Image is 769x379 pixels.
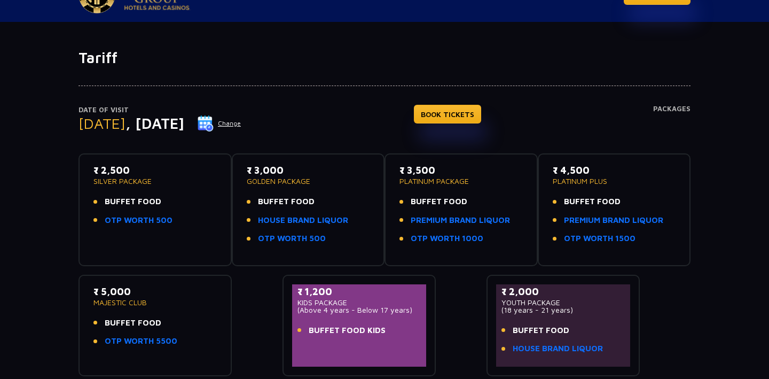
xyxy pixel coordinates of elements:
a: OTP WORTH 1000 [411,233,483,245]
a: HOUSE BRAND LIQUOR [258,214,348,227]
p: ₹ 5,000 [93,284,217,299]
p: MAJESTIC CLUB [93,299,217,306]
span: BUFFET FOOD KIDS [309,324,386,337]
p: (Above 4 years - Below 17 years) [297,306,421,314]
span: BUFFET FOOD [411,196,467,208]
p: KIDS PACKAGE [297,299,421,306]
p: PLATINUM PLUS [553,177,676,185]
span: BUFFET FOOD [564,196,621,208]
p: (18 years - 21 years) [501,306,625,314]
span: , [DATE] [125,114,184,132]
p: ₹ 2,500 [93,163,217,177]
span: BUFFET FOOD [105,317,161,329]
a: OTP WORTH 5500 [105,335,177,347]
p: ₹ 3,500 [399,163,523,177]
p: YOUTH PACKAGE [501,299,625,306]
p: PLATINUM PACKAGE [399,177,523,185]
span: [DATE] [79,114,125,132]
a: OTP WORTH 1500 [564,233,635,245]
a: PREMIUM BRAND LIQUOR [411,214,510,227]
p: ₹ 4,500 [553,163,676,177]
p: SILVER PACKAGE [93,177,217,185]
a: HOUSE BRAND LIQUOR [513,343,603,355]
a: BOOK TICKETS [414,105,481,123]
p: ₹ 2,000 [501,284,625,299]
p: Date of Visit [79,105,241,115]
a: OTP WORTH 500 [105,214,172,227]
h1: Tariff [79,49,690,67]
button: Change [197,115,241,132]
a: PREMIUM BRAND LIQUOR [564,214,663,227]
p: GOLDEN PACKAGE [247,177,370,185]
span: BUFFET FOOD [258,196,315,208]
span: BUFFET FOOD [105,196,161,208]
p: ₹ 3,000 [247,163,370,177]
a: OTP WORTH 500 [258,233,326,245]
h4: Packages [653,105,690,143]
p: ₹ 1,200 [297,284,421,299]
span: BUFFET FOOD [513,324,569,337]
